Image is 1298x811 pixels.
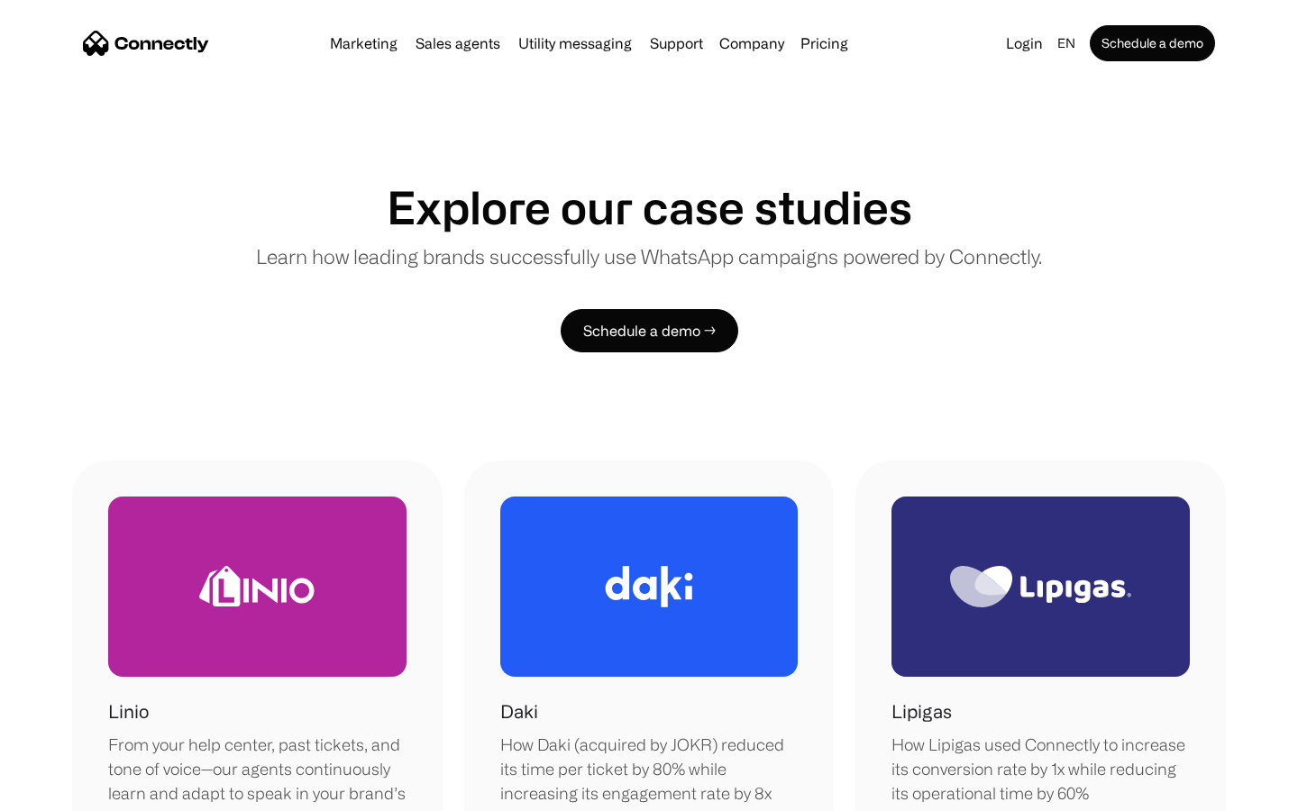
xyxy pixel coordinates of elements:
[199,566,315,606] img: Linio Logo
[643,36,710,50] a: Support
[108,698,149,725] h1: Linio
[1090,25,1215,61] a: Schedule a demo
[18,778,108,805] aside: Language selected: English
[793,36,855,50] a: Pricing
[408,36,507,50] a: Sales agents
[1057,31,1075,56] div: en
[561,309,738,352] a: Schedule a demo →
[256,241,1042,271] p: Learn how leading brands successfully use WhatsApp campaigns powered by Connectly.
[511,36,639,50] a: Utility messaging
[387,180,912,234] h1: Explore our case studies
[323,36,405,50] a: Marketing
[891,733,1190,806] div: How Lipigas used Connectly to increase its conversion rate by 1x while reducing its operational t...
[36,779,108,805] ul: Language list
[891,698,952,725] h1: Lipigas
[605,566,693,607] img: Daki Logo
[500,698,538,725] h1: Daki
[719,31,784,56] div: Company
[999,31,1050,56] a: Login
